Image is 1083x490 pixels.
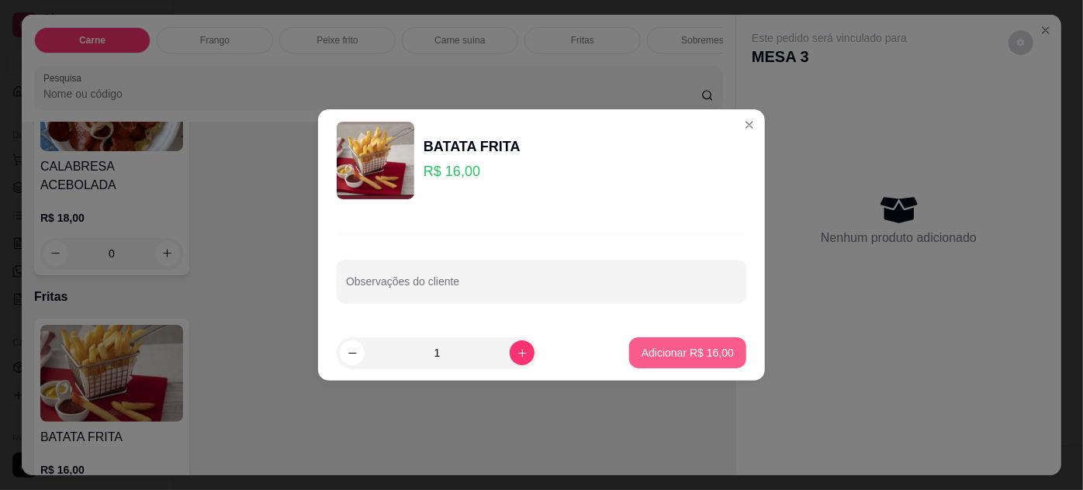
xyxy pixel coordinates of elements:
button: increase-product-quantity [510,340,535,365]
div: BATATA FRITA [424,136,521,157]
button: decrease-product-quantity [340,340,365,365]
input: Observações do cliente [346,280,737,295]
button: Adicionar R$ 16,00 [629,337,746,368]
p: R$ 16,00 [424,160,521,182]
button: Close [737,112,762,137]
img: product-image [337,122,414,199]
p: Adicionar R$ 16,00 [642,345,734,361]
